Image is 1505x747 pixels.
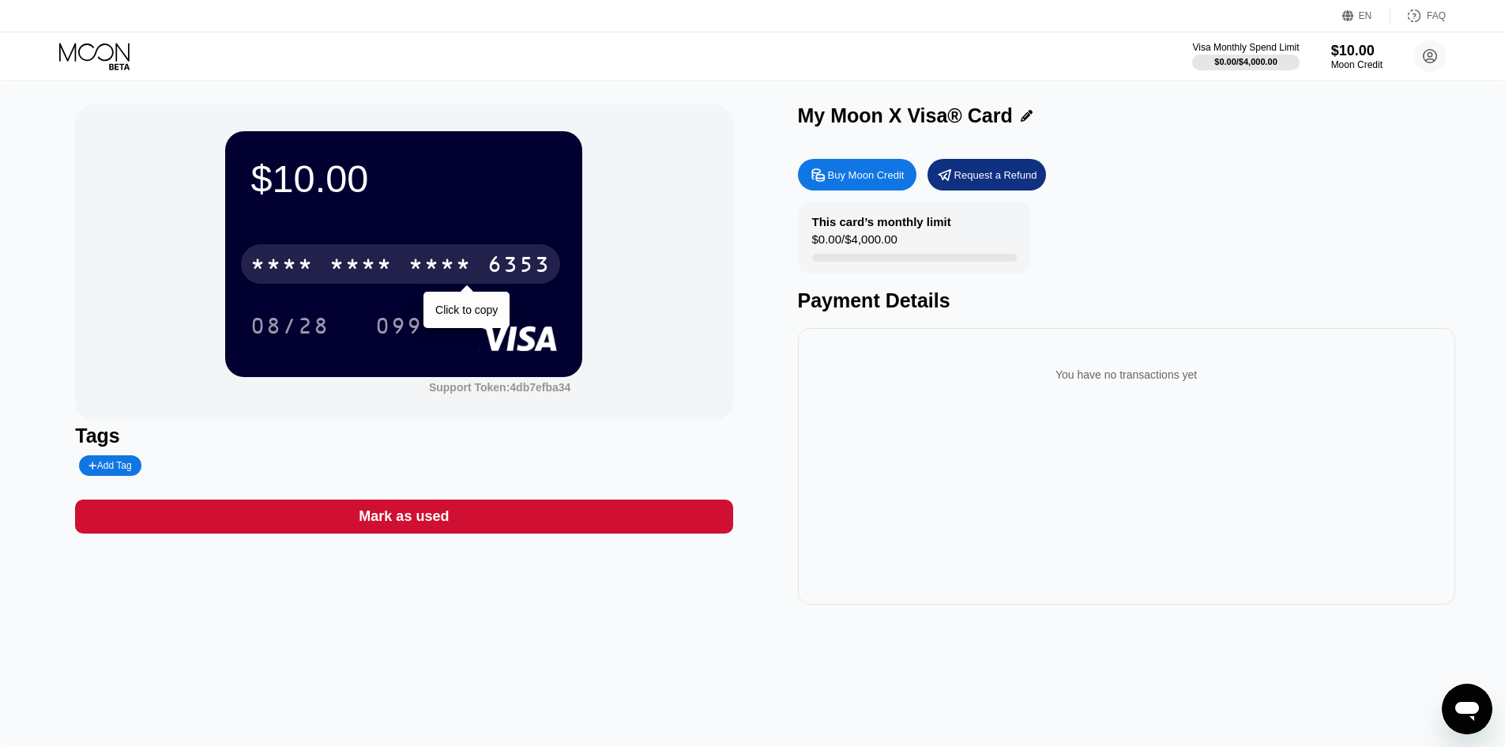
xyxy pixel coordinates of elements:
[1331,43,1383,70] div: $10.00Moon Credit
[75,424,732,447] div: Tags
[828,168,905,182] div: Buy Moon Credit
[250,315,329,341] div: 08/28
[1214,57,1277,66] div: $0.00 / $4,000.00
[1390,8,1446,24] div: FAQ
[487,254,551,279] div: 6353
[811,353,1443,397] div: You have no transactions yet
[88,460,131,471] div: Add Tag
[359,507,449,526] div: Mark as used
[1331,59,1383,70] div: Moon Credit
[812,215,951,228] div: This card’s monthly limit
[79,455,141,476] div: Add Tag
[798,289,1455,312] div: Payment Details
[239,306,341,345] div: 08/28
[1192,42,1299,70] div: Visa Monthly Spend Limit$0.00/$4,000.00
[1192,42,1299,53] div: Visa Monthly Spend Limit
[363,306,435,345] div: 099
[812,232,897,254] div: $0.00 / $4,000.00
[1359,10,1372,21] div: EN
[1427,10,1446,21] div: FAQ
[1442,684,1492,734] iframe: Nút để khởi chạy cửa sổ nhắn tin
[798,104,1013,127] div: My Moon X Visa® Card
[429,381,570,394] div: Support Token: 4db7efba34
[954,168,1037,182] div: Request a Refund
[1331,43,1383,59] div: $10.00
[250,157,557,201] div: $10.00
[927,159,1046,191] div: Request a Refund
[798,159,916,191] div: Buy Moon Credit
[75,500,732,534] div: Mark as used
[435,304,498,316] div: Click to copy
[1342,8,1390,24] div: EN
[429,381,570,394] div: Support Token:4db7efba34
[375,315,423,341] div: 099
